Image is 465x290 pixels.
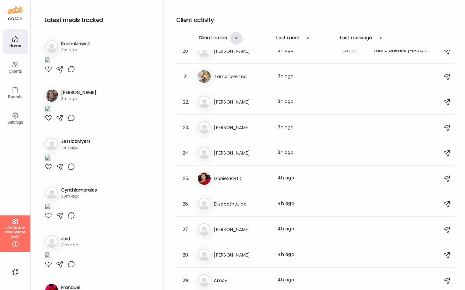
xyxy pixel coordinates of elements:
[61,145,91,150] div: 15m ago
[182,47,190,55] div: 20.
[214,200,270,208] h3: ElizabethJulca
[278,251,334,259] div: 4h ago
[2,218,28,226] div: 81
[340,34,372,45] div: Last message
[214,149,270,157] h3: [PERSON_NAME]
[45,40,58,53] img: bg-avatar-default.svg
[198,274,211,287] img: bg-avatar-default.svg
[278,277,334,284] div: 4h ago
[4,69,27,73] div: Clients
[214,124,270,131] h3: [PERSON_NAME]
[214,73,270,80] h3: TamaraPenna
[45,15,153,25] h2: Latest meals tracked
[45,89,58,102] img: avatars%2FqODTjAG11gRpCdU1icIiSW5Bz3x2
[45,57,51,65] img: images%2FUaM3PctKXMcOW6sXTuUkerrCvFS2%2FfGOAopJ5fs1jZhwy5WGK%2FhgCEIYoUy0YAeUCAz7e6_1080
[341,47,366,55] div: [DATE]
[182,73,190,80] div: 21.
[61,89,96,96] h3: [PERSON_NAME]
[198,198,211,210] img: bg-avatar-default.svg
[8,16,22,22] div: coach
[2,226,28,239] div: clients over your license limit!
[198,223,211,236] img: bg-avatar-default.svg
[276,34,299,45] div: Last meal
[278,226,334,233] div: 4h ago
[198,147,211,159] img: bg-avatar-default.svg
[182,251,190,259] div: 28.
[198,45,211,57] img: bg-avatar-default.svg
[214,251,270,259] h3: [PERSON_NAME]
[214,98,270,106] h3: [PERSON_NAME]
[182,200,190,208] div: 26.
[45,252,51,260] img: images%2F9D7k4ZZJ8PeVszTS0k4eFsn4IMB3%2FGX1SvGGaTHx5AsSWPibs%2FqDN5iz4QJOGA7DUhx9IY_240
[4,95,27,99] div: Reports
[4,44,27,48] div: Home
[182,149,190,157] div: 24.
[198,96,211,108] img: bg-avatar-default.svg
[374,47,430,55] div: Luana buenos [PERSON_NAME] quería preguntarte si tú sabes donde puedo encontrar mermelada sin azú...
[182,226,190,233] div: 27.
[61,236,78,242] h3: Jaid
[198,121,211,134] img: bg-avatar-default.svg
[61,47,90,53] div: 3m ago
[182,277,190,284] div: 29.
[278,200,334,208] div: 4h ago
[198,70,211,83] img: avatars%2FCAcFb4wzLFRsP9QKSWCsuVzHBVz2
[61,187,97,193] h3: Cynthiamorales
[278,124,334,131] div: 3h ago
[278,175,334,182] div: 4h ago
[278,98,334,106] div: 3h ago
[61,242,78,248] div: 31m ago
[45,235,58,248] img: bg-avatar-default.svg
[45,105,51,114] img: images%2FqODTjAG11gRpCdU1icIiSW5Bz3x2%2F1S9zqhnrsBYNWFczo7GW%2F7Lp3qC1eJSyJhD6sZ6kk_1080
[176,15,455,25] h2: Client activity
[198,172,211,185] img: avatars%2FXjOw7qgeRQQOwWirWUpxyRxjtrB3
[8,5,23,15] img: ate
[278,73,334,80] div: 3h ago
[199,34,227,45] div: Client name
[214,277,270,284] h3: Amoy
[182,175,190,182] div: 25.
[61,40,90,47] h3: RachelJewell
[182,98,190,106] div: 22.
[214,175,270,182] h3: DanielaOrtiz
[198,249,211,261] img: bg-avatar-default.svg
[61,138,91,145] h3: JessicaMyers
[45,154,51,163] img: images%2Fulvcnxqx96Xr8ahEKrZohI4qWlr1%2F7raZl6Ja1CQdO93eB0e3%2FVk5ZJBrdqhYvOvozJV0r_1080
[61,96,96,102] div: 3m ago
[61,193,97,199] div: 30m ago
[45,138,58,150] img: bg-avatar-default.svg
[45,186,58,199] img: bg-avatar-default.svg
[4,120,27,124] div: Settings
[182,124,190,131] div: 23.
[278,47,334,55] div: 3h ago
[278,149,334,157] div: 3h ago
[45,203,51,212] img: images%2FxddUJIoCFFNaleqoNiuR3I0Sr333%2Fx8j1Muqpm3zczT9SuqAT%2FcIbQBXBgN7bnnSJQaRQV_1080
[214,47,270,55] h3: [PERSON_NAME]
[214,226,270,233] h3: [PERSON_NAME]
